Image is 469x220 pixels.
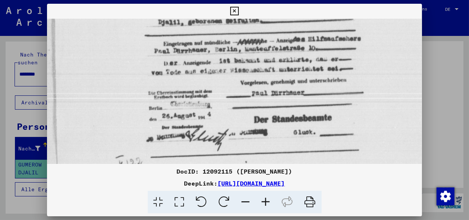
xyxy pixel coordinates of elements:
[47,179,422,188] div: DeepLink:
[218,180,285,187] a: [URL][DOMAIN_NAME]
[47,167,422,176] div: DocID: 12092115 ([PERSON_NAME])
[437,187,454,205] img: Zustimmung ändern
